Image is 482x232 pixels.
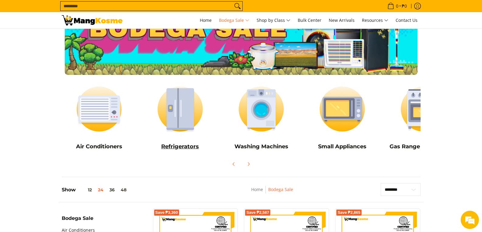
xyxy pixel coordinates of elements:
[386,81,461,154] a: Cookers Gas Range and Cookers
[305,81,380,137] img: Small Appliances
[224,81,299,154] a: Washing Machines Washing Machines
[155,211,178,214] span: Save ₱3,360
[62,216,93,221] span: Bodega Sale
[386,3,409,9] span: •
[298,17,321,23] span: Bulk Center
[305,143,380,150] h5: Small Appliances
[62,187,130,193] h5: Show
[242,157,255,171] button: Next
[62,81,137,154] a: Air Conditioners Air Conditioners
[197,12,215,29] a: Home
[386,143,461,150] h5: Gas Range and Cookers
[212,186,332,200] nav: Breadcrumbs
[143,81,218,137] img: Refrigerators
[251,187,263,192] a: Home
[224,143,299,150] h5: Washing Machines
[359,12,391,29] a: Resources
[62,15,123,25] img: Bodega Sale l Mang Kosme: Cost-Efficient &amp; Quality Home Appliances | Page 2
[305,81,380,154] a: Small Appliances Small Appliances
[216,12,252,29] a: Bodega Sale
[362,17,388,24] span: Resources
[118,187,130,192] button: 48
[257,17,290,24] span: Shop by Class
[254,12,293,29] a: Shop by Class
[227,157,241,171] button: Previous
[95,187,106,192] button: 24
[326,12,358,29] a: New Arrivals
[233,2,242,11] button: Search
[396,17,418,23] span: Contact Us
[62,143,137,150] h5: Air Conditioners
[338,211,360,214] span: Save ₱2,865
[129,12,421,29] nav: Main Menu
[393,12,421,29] a: Contact Us
[386,81,461,137] img: Cookers
[295,12,324,29] a: Bulk Center
[106,187,118,192] button: 36
[224,81,299,137] img: Washing Machines
[329,17,355,23] span: New Arrivals
[62,81,137,137] img: Air Conditioners
[143,143,218,150] h5: Refrigerators
[76,187,95,192] button: 12
[395,4,399,8] span: 0
[62,216,93,225] summary: Open
[401,4,408,8] span: ₱0
[219,17,249,24] span: Bodega Sale
[200,17,212,23] span: Home
[268,187,293,192] a: Bodega Sale
[143,81,218,154] a: Refrigerators Refrigerators
[246,211,269,214] span: Save ₱2,587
